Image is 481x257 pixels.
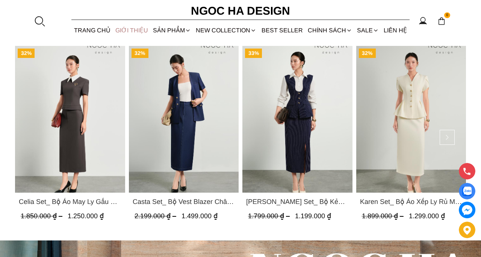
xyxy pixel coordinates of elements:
[462,187,472,196] img: Display image
[68,212,104,220] span: 1.250.000 ₫
[184,2,297,20] a: Ngoc Ha Design
[71,20,113,40] a: TRANG CHỦ
[242,46,352,193] a: Product image - Camille Set_ Bộ Kẻ Sọc Mix Vải Sơ Mi Trắng BJ146
[19,196,121,207] a: Link to Celia Set_ Bộ Áo May Ly Gấu Cổ Trắng Mix Chân Váy Bút Chì Màu Ghi BJ148
[133,196,235,207] span: Casta Set_ Bộ Vest Blazer Chân Váy Bút Chì Màu Xanh BJ145
[194,20,259,40] a: NEW COLLECTION
[362,212,405,220] span: 1.899.000 ₫
[409,212,445,220] span: 1.299.000 ₫
[444,12,450,18] span: 0
[129,46,239,193] a: Product image - Casta Set_ Bộ Vest Blazer Chân Váy Bút Chì Màu Xanh BJ145
[19,196,121,207] span: Celia Set_ Bộ Áo May Ly Gấu Cổ Trắng Mix Chân Váy Bút Chì Màu Ghi BJ148
[305,20,354,40] div: Chính sách
[360,196,463,207] a: Link to Karen Set_ Bộ Áo Xếp Ly Rủ Mix Chân Váy Bút Chì Màu Kem BJ147
[459,183,475,199] a: Display image
[151,20,194,40] div: SẢN PHẨM
[21,212,64,220] span: 1.850.000 ₫
[356,46,466,193] a: Product image - Karen Set_ Bộ Áo Xếp Ly Rủ Mix Chân Váy Bút Chì Màu Kem BJ147
[437,17,446,25] img: img-CART-ICON-ksit0nf1
[295,212,331,220] span: 1.199.000 ₫
[135,212,178,220] span: 2.199.000 ₫
[113,20,150,40] a: GIỚI THIỆU
[355,20,381,40] a: SALE
[360,196,463,207] span: Karen Set_ Bộ Áo Xếp Ly Rủ Mix Chân Váy Bút Chì Màu Kem BJ147
[15,46,125,193] a: Product image - Celia Set_ Bộ Áo May Ly Gấu Cổ Trắng Mix Chân Váy Bút Chì Màu Ghi BJ148
[246,196,349,207] a: Link to Camille Set_ Bộ Kẻ Sọc Mix Vải Sơ Mi Trắng BJ146
[259,20,305,40] a: BEST SELLER
[381,20,410,40] a: LIÊN HỆ
[182,212,218,220] span: 1.499.000 ₫
[246,196,349,207] span: [PERSON_NAME] Set_ Bộ Kẻ Sọc Mix Vải Sơ Mi Trắng BJ146
[248,212,292,220] span: 1.799.000 ₫
[459,202,475,218] a: messenger
[133,196,235,207] a: Link to Casta Set_ Bộ Vest Blazer Chân Váy Bút Chì Màu Xanh BJ145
